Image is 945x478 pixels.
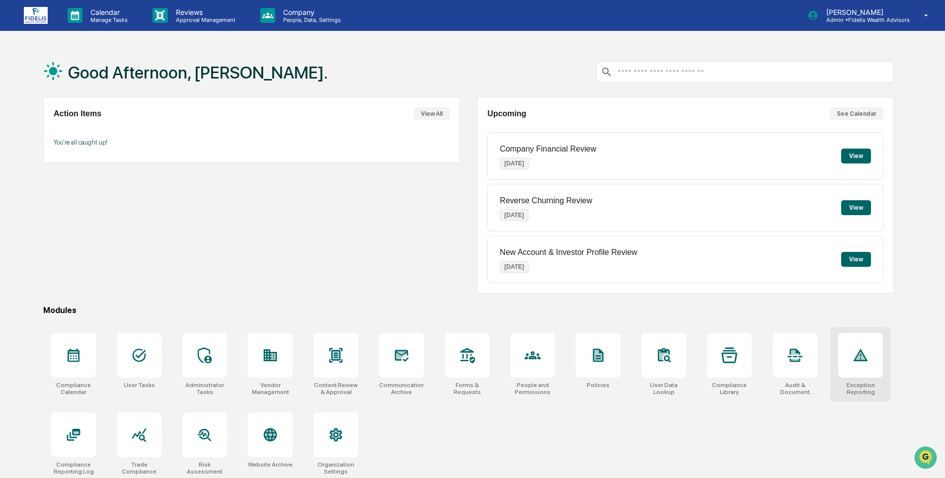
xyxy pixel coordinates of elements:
p: People, Data, Settings [275,16,346,23]
p: You're all caught up! [54,139,450,146]
div: Policies [587,382,610,389]
a: 🖐️Preclearance [6,121,68,139]
div: Risk Assessment [182,461,227,475]
div: User Data Lookup [641,382,686,396]
div: Administrator Tasks [182,382,227,396]
div: Website Archive [248,461,293,468]
button: View All [414,107,450,120]
div: We're available if you need us! [34,86,126,94]
p: [DATE] [500,158,529,169]
div: Compliance Reporting Log [51,461,96,475]
div: Compliance Calendar [51,382,96,396]
div: Start new chat [34,76,163,86]
button: See Calendar [830,107,883,120]
div: Trade Compliance [117,461,161,475]
a: 🗄️Attestations [68,121,127,139]
a: 🔎Data Lookup [6,140,67,158]
p: How can we help? [10,21,181,37]
p: [PERSON_NAME] [818,8,910,16]
div: Audit & Document Logs [773,382,817,396]
div: Communications Archive [379,382,424,396]
button: View [841,252,871,267]
button: View [841,200,871,215]
p: Manage Tasks [82,16,133,23]
h2: Action Items [54,109,101,118]
iframe: Open customer support [913,445,940,472]
h2: Upcoming [487,109,526,118]
span: Pylon [99,168,120,176]
div: Vendor Management [248,382,293,396]
div: Forms & Requests [445,382,489,396]
input: Clear [26,45,164,56]
div: Content Review & Approval [314,382,358,396]
button: Start new chat [169,79,181,91]
button: View [841,149,871,163]
div: Organization Settings [314,461,358,475]
div: Compliance Library [707,382,752,396]
img: 1746055101610-c473b297-6a78-478c-a979-82029cc54cd1 [10,76,28,94]
div: People and Permissions [510,382,555,396]
p: [DATE] [500,209,529,221]
p: Company Financial Review [500,145,596,154]
span: Preclearance [20,125,64,135]
div: 🖐️ [10,126,18,134]
div: 🔎 [10,145,18,153]
p: [DATE] [500,261,529,273]
p: Calendar [82,8,133,16]
a: Powered byPylon [70,168,120,176]
p: Reverse Churning Review [500,196,592,205]
span: Attestations [82,125,123,135]
img: logo [24,7,48,24]
div: Exception Reporting [838,382,883,396]
p: New Account & Investor Profile Review [500,248,637,257]
p: Company [275,8,346,16]
div: Modules [43,306,894,315]
p: Admin • Fidelis Wealth Advisors [818,16,910,23]
div: 🗄️ [72,126,80,134]
p: Approval Management [168,16,240,23]
p: Reviews [168,8,240,16]
div: User Tasks [124,382,155,389]
span: Data Lookup [20,144,63,154]
h1: Good Afternoon, [PERSON_NAME]. [68,63,328,82]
